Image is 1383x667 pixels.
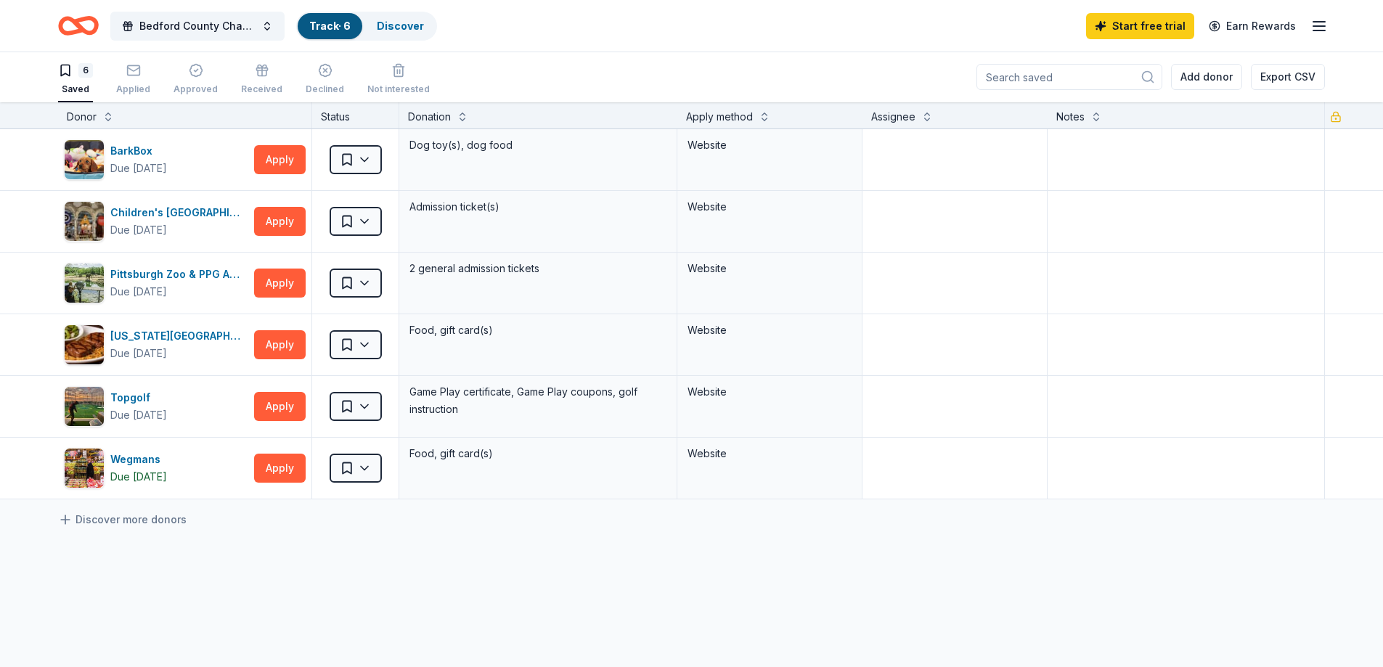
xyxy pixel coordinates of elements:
div: Dog toy(s), dog food [408,135,668,155]
button: Image for TopgolfTopgolfDue [DATE] [64,386,248,427]
button: Image for BarkBoxBarkBoxDue [DATE] [64,139,248,180]
button: Applied [116,57,150,102]
button: Image for WegmansWegmansDue [DATE] [64,448,248,488]
a: Discover [377,20,424,32]
div: Website [688,322,852,339]
button: Apply [254,392,306,421]
a: Start free trial [1086,13,1194,39]
div: Wegmans [110,451,167,468]
div: Assignee [871,108,915,126]
div: Food, gift card(s) [408,443,668,464]
div: Applied [116,83,150,95]
div: Website [688,383,852,401]
a: Discover more donors [58,511,187,528]
button: Apply [254,145,306,174]
img: Image for Texas Roadhouse [65,325,104,364]
div: Donor [67,108,97,126]
img: Image for Wegmans [65,449,104,488]
div: Apply method [686,108,753,126]
img: Image for Topgolf [65,387,104,426]
input: Search saved [976,64,1162,90]
div: Not interested [367,83,430,95]
div: Status [312,102,399,128]
button: Image for Texas Roadhouse[US_STATE][GEOGRAPHIC_DATA]Due [DATE] [64,324,248,365]
button: Apply [254,454,306,483]
button: Apply [254,207,306,236]
img: Image for Pittsburgh Zoo & PPG Aquarium [65,263,104,303]
div: Saved [58,83,93,95]
div: Game Play certificate, Game Play coupons, golf instruction [408,382,668,420]
div: Notes [1056,108,1085,126]
div: Website [688,198,852,216]
button: 6Saved [58,57,93,102]
div: Website [688,260,852,277]
img: Image for Children's Museum of Pittsburgh [65,202,104,241]
button: Image for Children's Museum of PittsburghChildren's [GEOGRAPHIC_DATA]Due [DATE] [64,201,248,242]
div: Due [DATE] [110,160,167,177]
div: Due [DATE] [110,221,167,239]
button: Not interested [367,57,430,102]
div: Donation [408,108,451,126]
a: Home [58,9,99,43]
span: Bedford County Chamber Foundation Silent Auction [139,17,256,35]
button: Image for Pittsburgh Zoo & PPG AquariumPittsburgh Zoo & PPG AquariumDue [DATE] [64,263,248,303]
div: Due [DATE] [110,283,167,300]
div: Declined [306,83,344,95]
div: Website [688,136,852,154]
div: Topgolf [110,389,167,406]
a: Earn Rewards [1200,13,1305,39]
div: Children's [GEOGRAPHIC_DATA] [110,204,248,221]
img: Image for BarkBox [65,140,104,179]
button: Apply [254,269,306,298]
button: Apply [254,330,306,359]
button: Received [241,57,282,102]
div: Pittsburgh Zoo & PPG Aquarium [110,266,248,283]
div: Admission ticket(s) [408,197,668,217]
button: Bedford County Chamber Foundation Silent Auction [110,12,285,41]
div: Website [688,445,852,462]
button: Track· 6Discover [296,12,437,41]
div: Due [DATE] [110,468,167,486]
div: Due [DATE] [110,345,167,362]
div: Received [241,83,282,95]
button: Add donor [1171,64,1242,90]
div: Due [DATE] [110,406,167,424]
div: 6 [78,63,93,78]
a: Track· 6 [309,20,351,32]
div: BarkBox [110,142,167,160]
button: Declined [306,57,344,102]
div: [US_STATE][GEOGRAPHIC_DATA] [110,327,248,345]
button: Export CSV [1251,64,1325,90]
div: Approved [174,83,218,95]
button: Approved [174,57,218,102]
div: Food, gift card(s) [408,320,668,340]
div: 2 general admission tickets [408,258,668,279]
